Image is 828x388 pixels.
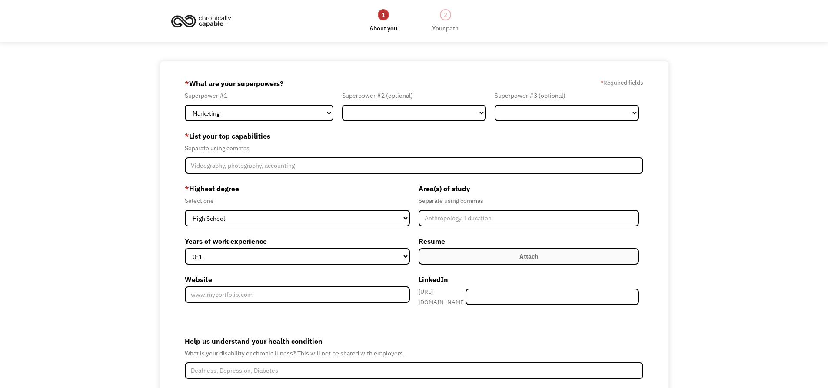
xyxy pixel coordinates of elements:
label: List your top capabilities [185,129,644,143]
input: Videography, photography, accounting [185,157,644,174]
div: Superpower #1 [185,90,333,101]
a: 2Your path [432,8,459,33]
label: Resume [419,234,639,248]
div: Superpower #3 (optional) [495,90,639,101]
div: 2 [440,9,451,20]
a: 1About you [369,8,397,33]
div: Your path [432,23,459,33]
div: Separate using commas [185,143,644,153]
input: Deafness, Depression, Diabetes [185,362,644,379]
input: www.myportfolio.com [185,286,410,303]
label: Highest degree [185,182,410,196]
div: Select one [185,196,410,206]
label: Area(s) of study [419,182,639,196]
div: [URL][DOMAIN_NAME] [419,286,466,307]
img: Chronically Capable logo [169,11,234,30]
label: Website [185,272,410,286]
div: About you [369,23,397,33]
label: Help us understand your health condition [185,334,644,348]
div: Attach [519,251,538,262]
label: Attach [419,248,639,265]
div: Separate using commas [419,196,639,206]
input: Anthropology, Education [419,210,639,226]
label: Required fields [601,77,643,88]
label: Years of work experience [185,234,410,248]
div: What is your disability or chronic illness? This will not be shared with employers. [185,348,644,358]
div: Superpower #2 (optional) [342,90,486,101]
label: What are your superpowers? [185,76,283,90]
div: 1 [378,9,389,20]
label: LinkedIn [419,272,639,286]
